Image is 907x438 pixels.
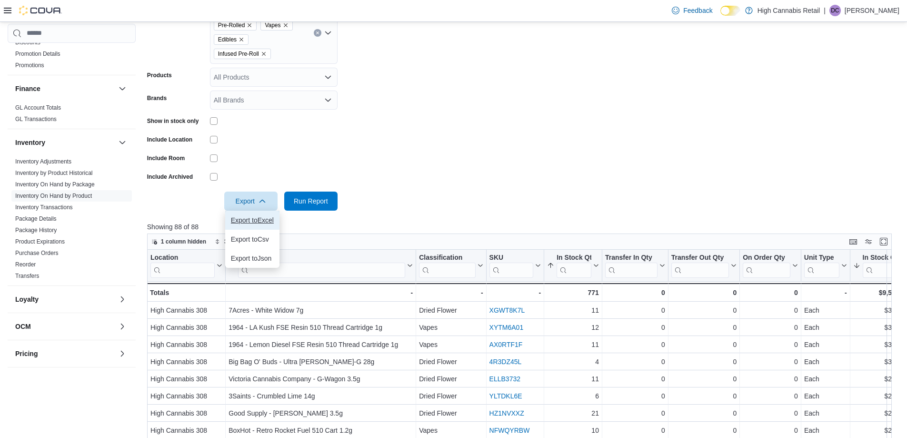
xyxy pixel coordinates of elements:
div: Classification [419,254,475,278]
span: Inventory by Product Historical [15,169,93,177]
label: Show in stock only [147,117,199,125]
div: Each [804,322,847,333]
div: Inventory [8,156,136,285]
div: 0 [605,425,665,436]
span: 1 column hidden [161,238,206,245]
button: SKU [489,254,541,278]
button: On Order Qty [743,254,798,278]
span: Purchase Orders [15,249,59,257]
div: High Cannabis 308 [150,390,222,402]
div: - [804,287,847,298]
button: Inventory [15,138,115,147]
button: Pricing [117,348,128,359]
button: Location [150,254,222,278]
div: Finance [8,102,136,129]
span: Promotions [15,61,44,69]
div: - [419,287,483,298]
span: Pre-Rolled [214,20,257,31]
button: Product [229,254,413,278]
span: Feedback [683,6,712,15]
h3: Finance [15,84,40,93]
button: Open list of options [324,96,332,104]
div: High Cannabis 308 [150,339,222,350]
button: Loyalty [117,294,128,305]
div: 0 [671,322,737,333]
p: [PERSON_NAME] [845,5,899,16]
span: Inventory Adjustments [15,158,71,165]
a: Reorder [15,261,36,268]
div: Transfer In Qty [605,254,658,263]
div: 0 [743,373,798,385]
div: Each [804,356,847,367]
button: Remove Vapes from selection in this group [283,22,289,28]
button: Open list of options [324,73,332,81]
div: Big Bag O' Buds - Ultra [PERSON_NAME]-G 28g [229,356,413,367]
button: Remove Pre-Rolled from selection in this group [247,22,252,28]
span: Product Expirations [15,238,65,245]
div: 1964 - Lemon Diesel FSE Resin 510 Thread Cartridge 1g [229,339,413,350]
a: Package History [15,227,57,234]
div: Each [804,373,847,385]
label: Brands [147,94,167,102]
button: Display options [863,236,874,247]
div: 4 [547,356,599,367]
span: GL Transactions [15,115,57,123]
span: Vapes [265,20,280,30]
button: Open list of options [324,29,332,37]
button: Remove Infused Pre-Roll from selection in this group [261,51,267,57]
span: Pre-Rolled [218,20,245,30]
div: 0 [671,390,737,402]
div: High Cannabis 308 [150,407,222,419]
button: Export toExcel [225,211,279,230]
a: AX0RTF1F [489,341,522,348]
div: Dried Flower [419,356,483,367]
div: 0 [743,287,798,298]
div: 0 [743,322,798,333]
h3: Loyalty [15,295,39,304]
a: Promotions [15,62,44,69]
button: 3 fields sorted [211,236,267,247]
div: Product [238,254,405,278]
button: Classification [419,254,483,278]
div: Location [150,254,215,278]
span: Export to Excel [231,216,274,224]
button: Loyalty [15,295,115,304]
a: ELLB3732 [489,375,520,383]
button: Unit Type [804,254,847,278]
div: 0 [605,373,665,385]
div: Dried Flower [419,373,483,385]
div: Good Supply - [PERSON_NAME] 3.5g [229,407,413,419]
a: HZ1NVXXZ [489,409,524,417]
div: 0 [743,425,798,436]
a: Inventory by Product Historical [15,170,93,176]
a: Promotion Details [15,51,60,57]
span: Transfers [15,272,39,280]
div: 0 [605,322,665,333]
div: 6 [547,390,599,402]
div: High Cannabis 308 [150,305,222,316]
div: Transfer In Qty [605,254,658,278]
button: Keyboard shortcuts [847,236,859,247]
div: 11 [547,339,599,350]
a: Inventory On Hand by Package [15,181,95,188]
button: OCM [15,322,115,331]
div: 12 [547,322,599,333]
div: 0 [743,339,798,350]
div: 0 [671,287,736,298]
label: Products [147,71,172,79]
label: Include Location [147,136,192,143]
div: Dried Flower [419,390,483,402]
span: 3 fields sorted [224,238,263,245]
div: - [489,287,541,298]
a: Package Details [15,215,57,222]
div: 10 [547,425,599,436]
div: Each [804,390,847,402]
span: Package History [15,226,57,234]
button: Finance [15,84,115,93]
span: Export [230,192,272,211]
button: OCM [117,321,128,332]
div: SKU URL [489,254,533,278]
div: Location [150,254,215,263]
